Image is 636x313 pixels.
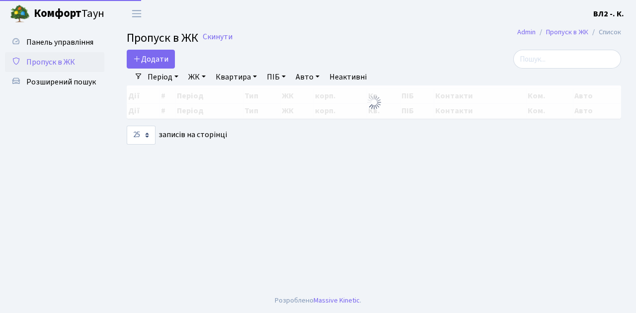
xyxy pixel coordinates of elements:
[513,50,621,69] input: Пошук...
[124,5,149,22] button: Переключити навігацію
[127,126,227,145] label: записів на сторінці
[133,54,168,65] span: Додати
[593,8,624,19] b: ВЛ2 -. К.
[314,295,360,306] a: Massive Kinetic
[34,5,81,21] b: Комфорт
[34,5,104,22] span: Таун
[127,50,175,69] a: Додати
[10,4,30,24] img: logo.png
[325,69,371,85] a: Неактивні
[127,29,198,47] span: Пропуск в ЖК
[275,295,361,306] div: Розроблено .
[212,69,261,85] a: Квартира
[502,22,636,43] nav: breadcrumb
[517,27,536,37] a: Admin
[292,69,323,85] a: Авто
[127,126,156,145] select: записів на сторінці
[593,8,624,20] a: ВЛ2 -. К.
[263,69,290,85] a: ПІБ
[26,37,93,48] span: Панель управління
[5,72,104,92] a: Розширений пошук
[588,27,621,38] li: Список
[5,52,104,72] a: Пропуск в ЖК
[26,57,75,68] span: Пропуск в ЖК
[5,32,104,52] a: Панель управління
[203,32,233,42] a: Скинути
[546,27,588,37] a: Пропуск в ЖК
[366,94,382,110] img: Обробка...
[26,77,96,87] span: Розширений пошук
[144,69,182,85] a: Період
[184,69,210,85] a: ЖК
